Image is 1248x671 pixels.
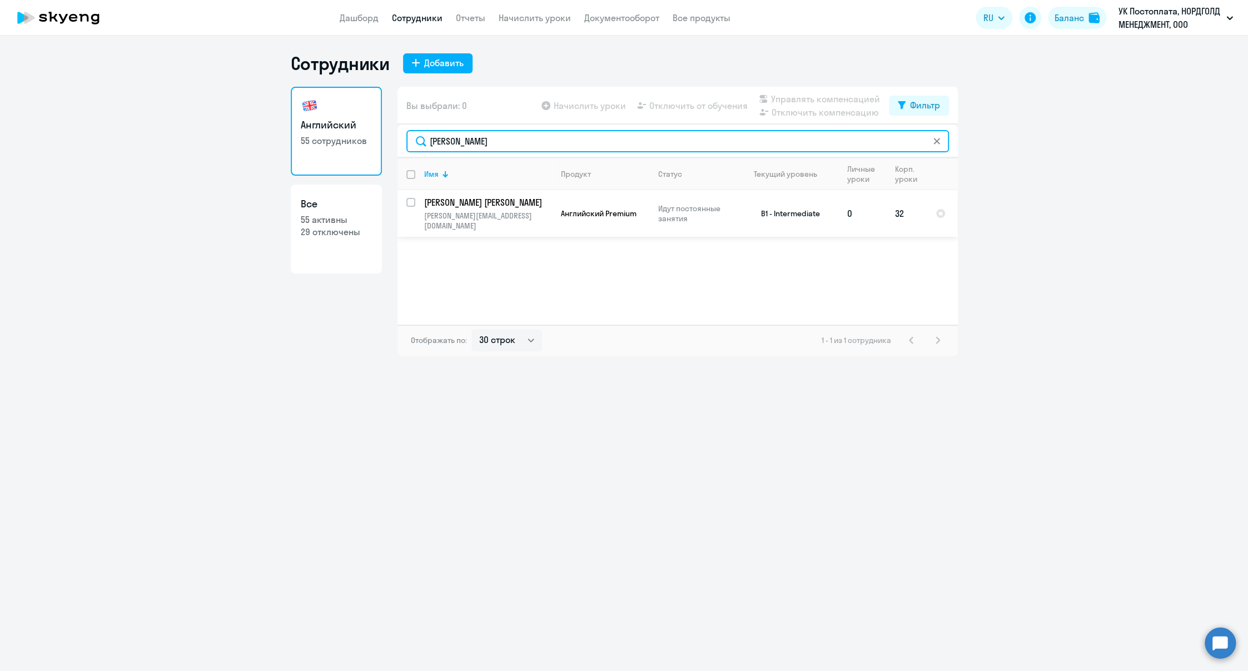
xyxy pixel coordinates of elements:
[1118,4,1222,31] p: УК Постоплата, НОРДГОЛД МЕНЕДЖМЕНТ, ООО
[499,12,571,23] a: Начислить уроки
[561,169,649,179] div: Продукт
[411,335,467,345] span: Отображать по:
[838,190,886,237] td: 0
[301,135,372,147] p: 55 сотрудников
[403,53,473,73] button: Добавить
[301,118,372,132] h3: Английский
[658,169,734,179] div: Статус
[561,208,637,218] span: Английский Premium
[847,164,886,184] div: Личные уроки
[658,169,682,179] div: Статус
[424,211,551,231] p: [PERSON_NAME][EMAIL_ADDRESS][DOMAIN_NAME]
[424,169,439,179] div: Имя
[754,169,817,179] div: Текущий уровень
[658,203,734,223] p: Идут постоянные занятия
[291,185,382,274] a: Все55 активны29 отключены
[340,12,379,23] a: Дашборд
[424,196,551,208] a: [PERSON_NAME] [PERSON_NAME]
[673,12,730,23] a: Все продукты
[392,12,442,23] a: Сотрудники
[1113,4,1239,31] button: УК Постоплата, НОРДГОЛД МЕНЕДЖМЕНТ, ООО
[886,190,927,237] td: 32
[406,99,467,112] span: Вы выбрали: 0
[301,97,319,115] img: english
[406,130,949,152] input: Поиск по имени, email, продукту или статусу
[735,190,838,237] td: B1 - Intermediate
[983,11,993,24] span: RU
[301,226,372,238] p: 29 отключены
[291,87,382,176] a: Английский55 сотрудников
[1088,12,1100,23] img: balance
[584,12,659,23] a: Документооборот
[456,12,485,23] a: Отчеты
[424,56,464,69] div: Добавить
[976,7,1012,29] button: RU
[889,96,949,116] button: Фильтр
[301,213,372,226] p: 55 активны
[424,169,551,179] div: Имя
[561,169,591,179] div: Продукт
[744,169,838,179] div: Текущий уровень
[291,52,390,74] h1: Сотрудники
[847,164,876,184] div: Личные уроки
[1048,7,1106,29] button: Балансbalance
[895,164,917,184] div: Корп. уроки
[822,335,891,345] span: 1 - 1 из 1 сотрудника
[1055,11,1084,24] div: Баланс
[910,98,940,112] div: Фильтр
[895,164,926,184] div: Корп. уроки
[301,197,372,211] h3: Все
[424,196,550,208] p: [PERSON_NAME] [PERSON_NAME]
